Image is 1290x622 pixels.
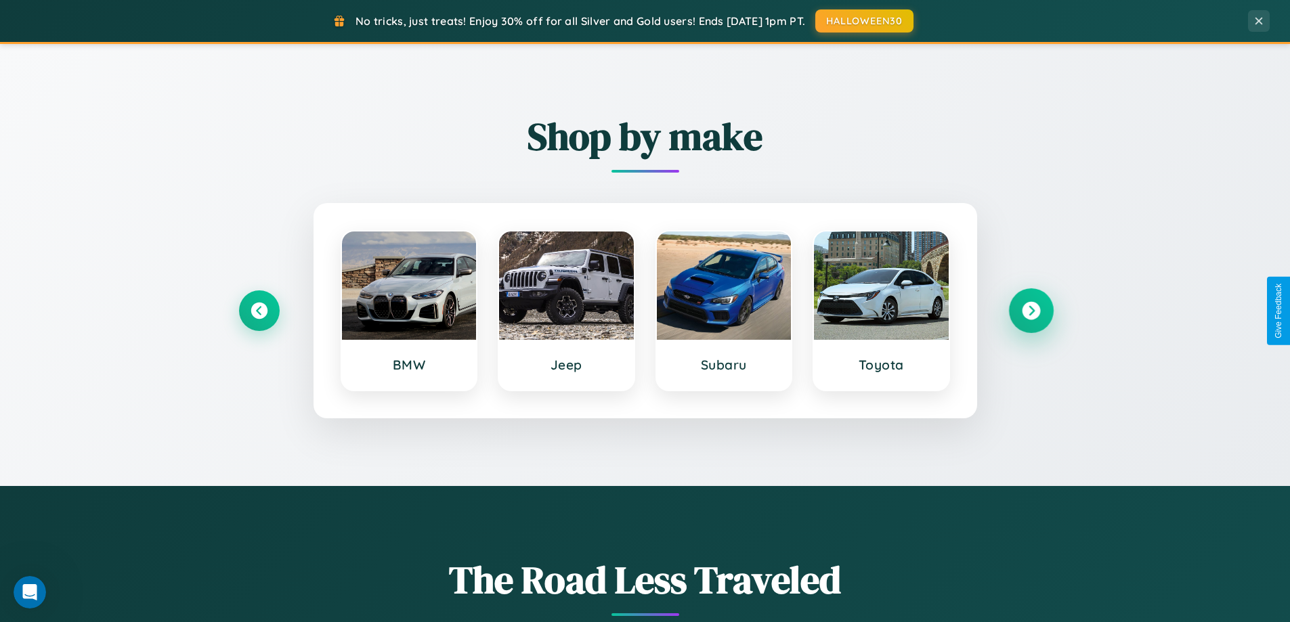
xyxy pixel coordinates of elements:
h1: The Road Less Traveled [239,554,1052,606]
h3: Subaru [670,357,778,373]
h3: Toyota [827,357,935,373]
div: Give Feedback [1274,284,1283,338]
button: HALLOWEEN30 [815,9,913,32]
h3: BMW [356,357,463,373]
h3: Jeep [513,357,620,373]
h2: Shop by make [239,110,1052,162]
iframe: Intercom live chat [14,576,46,608]
span: No tricks, just treats! Enjoy 30% off for all Silver and Gold users! Ends [DATE] 1pm PT. [356,14,805,28]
